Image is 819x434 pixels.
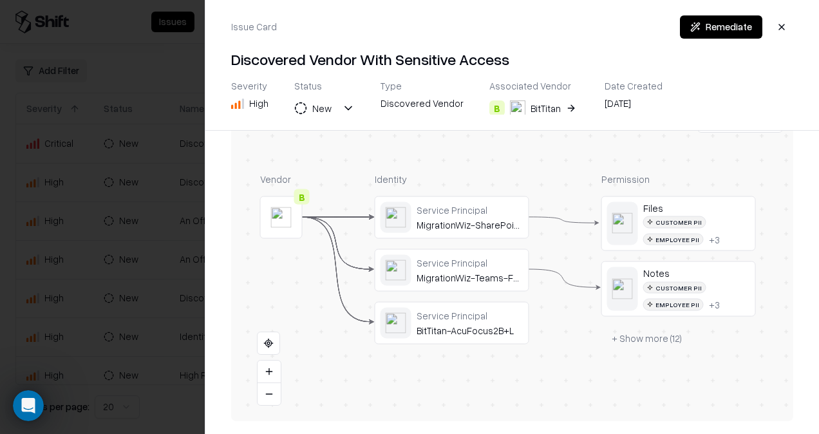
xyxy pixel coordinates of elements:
[643,216,706,229] div: Customer PII
[231,80,268,91] div: Severity
[601,326,692,350] button: + Show more (12)
[417,257,523,269] div: Service Principal
[417,271,523,283] div: MigrationWiz-Teams-FullControl
[531,102,561,115] div: BitTitan
[709,299,720,310] button: +3
[260,172,303,185] div: Vendor
[643,281,706,294] div: Customer PII
[312,102,332,115] div: New
[294,189,310,204] div: B
[381,80,464,91] div: Type
[605,80,663,91] div: Date Created
[417,324,523,335] div: BitTitan-AcuFocus2B+L
[249,97,268,110] div: High
[417,204,523,216] div: Service Principal
[601,172,756,185] div: Permission
[680,15,762,39] button: Remediate
[643,299,704,311] div: Employee PII
[709,233,720,245] button: +3
[510,100,525,116] img: BitTitan
[643,202,750,213] div: Files
[709,299,720,310] div: + 3
[375,172,529,185] div: Identity
[489,97,579,120] button: BBitTitan
[643,233,704,245] div: Employee PII
[489,80,579,91] div: Associated Vendor
[381,97,464,115] div: Discovered Vendor
[643,267,750,279] div: Notes
[294,80,355,91] div: Status
[489,100,505,116] div: B
[13,390,44,421] iframe: Intercom live chat
[417,218,523,230] div: MigrationWiz-SharePoint-FullControl
[605,97,663,115] div: [DATE]
[231,20,277,33] div: Issue Card
[709,233,720,245] div: + 3
[417,310,523,321] div: Service Principal
[231,49,793,70] h4: Discovered Vendor With Sensitive Access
